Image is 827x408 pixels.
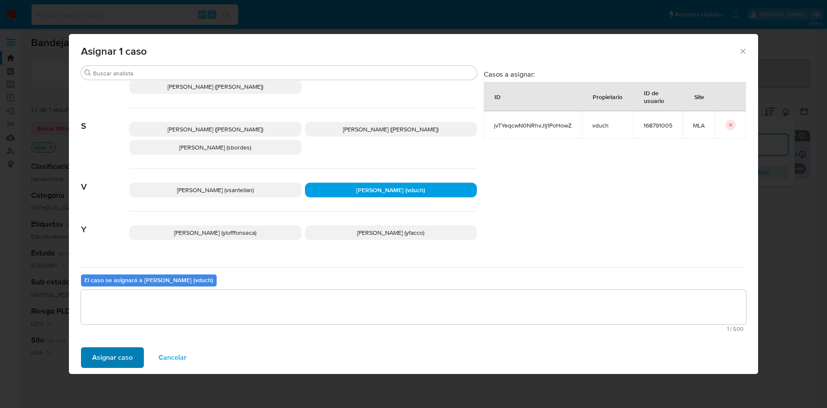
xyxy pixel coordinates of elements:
h3: Casos a asignar: [484,70,746,78]
span: Cancelar [159,348,187,367]
button: Asignar caso [81,347,144,368]
button: Cancelar [147,347,198,368]
span: [PERSON_NAME] ([PERSON_NAME]) [168,125,263,134]
span: Y [81,212,129,235]
span: 168791005 [644,121,672,129]
span: Máximo 500 caracteres [84,326,743,332]
div: ID [484,86,511,107]
div: [PERSON_NAME] ([PERSON_NAME]) [305,122,477,137]
button: Buscar [84,69,91,76]
div: [PERSON_NAME] (vsantellan) [129,183,302,197]
div: [PERSON_NAME] (sbordes) [129,140,302,155]
span: Asignar caso [92,348,133,367]
span: [PERSON_NAME] (vduch) [356,186,425,194]
span: Asignar 1 caso [81,46,739,56]
span: V [81,169,129,192]
button: Cerrar ventana [739,47,746,55]
span: vduch [592,121,623,129]
span: [PERSON_NAME] (ylofffonseca) [174,228,256,237]
span: [PERSON_NAME] ([PERSON_NAME]) [168,82,263,91]
div: Site [684,86,715,107]
div: [PERSON_NAME] (vduch) [305,183,477,197]
div: Propietario [582,86,633,107]
div: ID de usuario [634,82,682,111]
div: [PERSON_NAME] (ylofffonseca) [129,225,302,240]
span: [PERSON_NAME] (yfacco) [357,228,424,237]
button: icon-button [725,120,736,130]
span: jvTYeqcwN0NRhvJIj1PoHowZ [494,121,572,129]
div: [PERSON_NAME] (yfacco) [305,225,477,240]
input: Buscar analista [93,69,473,77]
span: S [81,108,129,131]
div: [PERSON_NAME] ([PERSON_NAME]) [129,79,302,94]
div: assign-modal [69,34,758,374]
span: [PERSON_NAME] ([PERSON_NAME]) [343,125,438,134]
div: [PERSON_NAME] ([PERSON_NAME]) [129,122,302,137]
b: El caso se asignará a [PERSON_NAME] (vduch) [84,276,213,284]
span: [PERSON_NAME] (vsantellan) [177,186,254,194]
span: MLA [693,121,705,129]
span: [PERSON_NAME] (sbordes) [179,143,251,152]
